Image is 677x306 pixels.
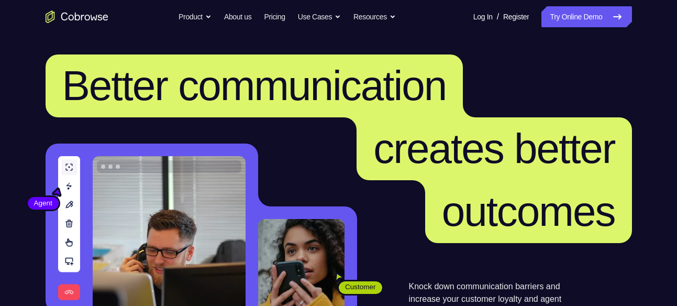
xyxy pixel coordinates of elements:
[179,6,212,27] button: Product
[497,10,499,23] span: /
[298,6,341,27] button: Use Cases
[373,125,615,172] span: creates better
[442,188,615,235] span: outcomes
[46,10,108,23] a: Go to the home page
[224,6,251,27] a: About us
[473,6,493,27] a: Log In
[503,6,529,27] a: Register
[62,62,447,109] span: Better communication
[541,6,631,27] a: Try Online Demo
[264,6,285,27] a: Pricing
[353,6,396,27] button: Resources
